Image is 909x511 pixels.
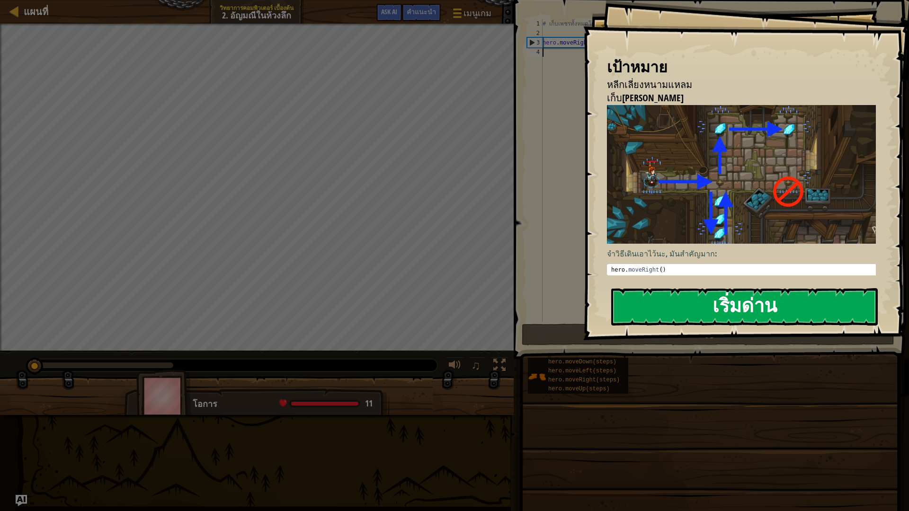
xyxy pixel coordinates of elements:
[407,7,436,16] span: คำแนะนำ
[548,359,616,365] span: hero.moveDown(steps)
[16,495,27,506] button: Ask AI
[527,28,543,38] div: 2
[595,91,873,105] li: เก็บอัญมณี
[527,19,543,28] div: 1
[611,288,878,326] button: เริ่มด่าน
[24,5,48,18] span: แผนที่
[527,47,543,57] div: 4
[446,357,464,376] button: ปรับระดับเสียง
[607,248,883,259] p: จำวิธีเดินเอาไว้นะ, มันสำคัญมาก:
[136,370,191,422] img: thang_avatar_frame.png
[548,368,616,374] span: hero.moveLeft(steps)
[469,357,485,376] button: ♫
[548,386,610,392] span: hero.moveUp(steps)
[279,399,373,408] div: health: 11 / 11
[490,357,509,376] button: สลับเป็นเต็มจอ
[193,398,380,410] div: โอการ
[365,397,373,409] span: 11
[463,7,491,19] span: เมนูเกม
[19,5,48,18] a: แผนที่
[595,78,873,92] li: หลีกเลี่ยงหนามแหลม
[607,78,692,91] span: หลีกเลี่ยงหนามแหลม
[522,324,894,345] button: วิ่ง
[471,358,481,372] span: ♫
[607,91,684,104] span: เก็บ[PERSON_NAME]
[607,105,883,244] img: อัญมณีในความลึก
[607,56,876,78] div: เป้าหมาย
[528,368,546,386] img: portrait.png
[381,7,397,16] span: Ask AI
[527,38,543,47] div: 3
[548,377,620,383] span: hero.moveRight(steps)
[376,4,402,21] button: Ask AI
[446,4,497,26] button: เมนูเกม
